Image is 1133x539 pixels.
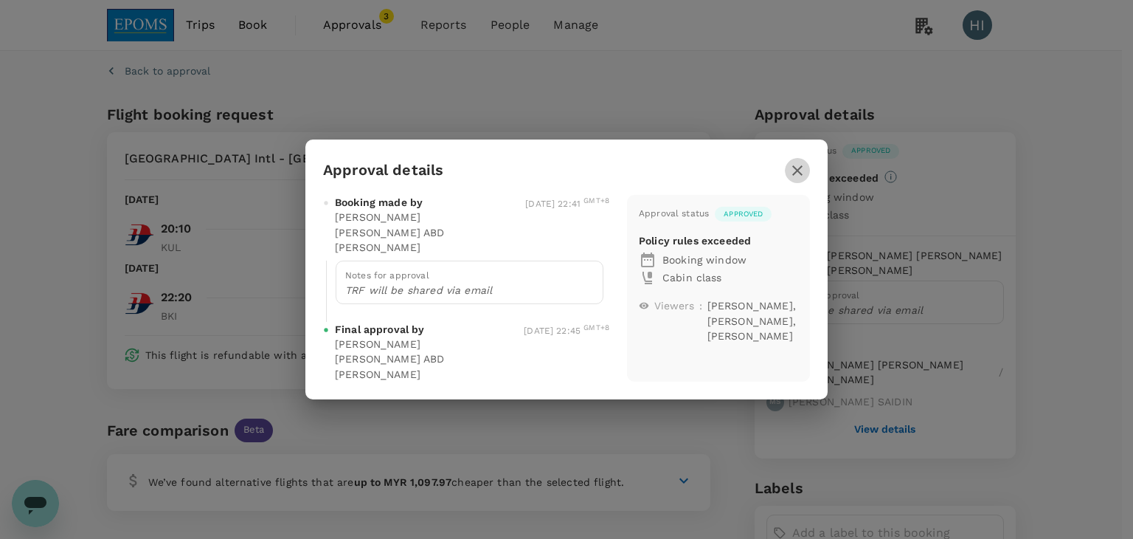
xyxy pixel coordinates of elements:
[335,337,472,381] p: [PERSON_NAME] [PERSON_NAME] ABD [PERSON_NAME]
[335,210,472,254] p: [PERSON_NAME] [PERSON_NAME] ABD [PERSON_NAME]
[323,162,443,179] h3: Approval details
[699,298,702,313] p: :
[583,196,609,205] sup: GMT+8
[639,233,751,248] p: Policy rules exceeded
[654,298,695,313] p: Viewers
[639,207,709,222] div: Approval status
[524,326,609,336] span: [DATE] 22:45
[335,322,425,337] span: Final approval by
[345,270,429,281] span: Notes for approval
[335,195,423,210] span: Booking made by
[662,270,798,285] p: Cabin class
[707,298,798,343] p: [PERSON_NAME], [PERSON_NAME], [PERSON_NAME]
[525,199,609,209] span: [DATE] 22:41
[345,283,594,298] p: TRF will be shared via email
[715,209,772,219] span: Approved
[662,253,798,267] p: Booking window
[583,323,609,332] sup: GMT+8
